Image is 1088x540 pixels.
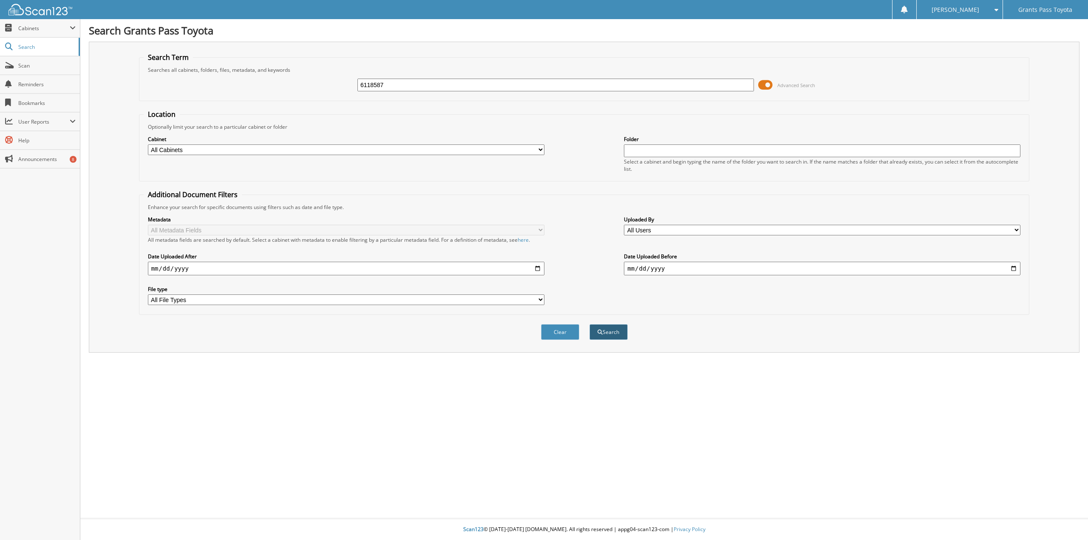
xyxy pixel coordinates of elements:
[932,7,979,12] span: [PERSON_NAME]
[144,123,1025,130] div: Optionally limit your search to a particular cabinet or folder
[89,23,1079,37] h1: Search Grants Pass Toyota
[18,43,74,51] span: Search
[144,53,193,62] legend: Search Term
[624,262,1020,275] input: end
[144,204,1025,211] div: Enhance your search for specific documents using filters such as date and file type.
[148,236,544,243] div: All metadata fields are searched by default. Select a cabinet with metadata to enable filtering b...
[18,25,70,32] span: Cabinets
[674,526,705,533] a: Privacy Policy
[144,66,1025,74] div: Searches all cabinets, folders, files, metadata, and keywords
[18,62,76,69] span: Scan
[18,155,76,163] span: Announcements
[148,286,544,293] label: File type
[144,110,180,119] legend: Location
[463,526,484,533] span: Scan123
[148,262,544,275] input: start
[18,99,76,107] span: Bookmarks
[1018,7,1072,12] span: Grants Pass Toyota
[624,158,1020,172] div: Select a cabinet and begin typing the name of the folder you want to search in. If the name match...
[18,81,76,88] span: Reminders
[589,324,628,340] button: Search
[148,216,544,223] label: Metadata
[148,136,544,143] label: Cabinet
[1045,499,1088,540] iframe: Chat Widget
[624,216,1020,223] label: Uploaded By
[18,137,76,144] span: Help
[541,324,579,340] button: Clear
[518,236,529,243] a: here
[144,190,242,199] legend: Additional Document Filters
[148,253,544,260] label: Date Uploaded After
[18,118,70,125] span: User Reports
[777,82,815,88] span: Advanced Search
[624,253,1020,260] label: Date Uploaded Before
[80,519,1088,540] div: © [DATE]-[DATE] [DOMAIN_NAME]. All rights reserved | appg04-scan123-com |
[70,156,76,163] div: 8
[8,4,72,15] img: scan123-logo-white.svg
[624,136,1020,143] label: Folder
